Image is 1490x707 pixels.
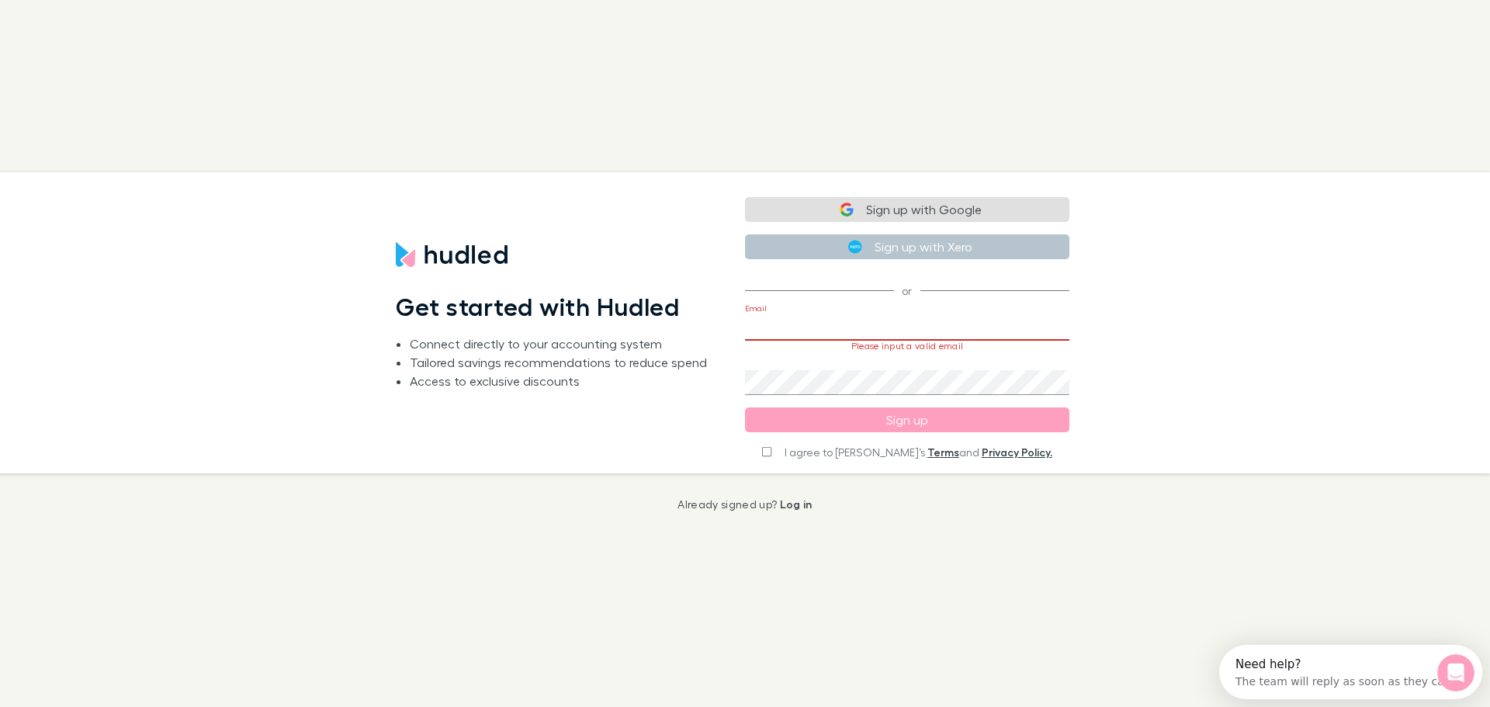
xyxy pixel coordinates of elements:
[396,242,508,267] img: Hudled's Logo
[1437,654,1474,691] iframe: Intercom live chat
[780,497,813,511] a: Log in
[745,302,766,314] label: Email
[745,290,1069,291] span: or
[6,6,278,49] div: Open Intercom Messenger
[840,203,854,217] img: Google logo
[410,334,707,353] li: Connect directly to your accounting system
[396,292,680,321] h1: Get started with Hudled
[745,197,1069,222] button: Sign up with Google
[745,407,1069,432] button: Sign up
[745,234,1069,259] button: Sign up with Xero
[16,26,232,42] div: The team will reply as soon as they can
[745,341,1069,352] p: Please input a valid email
[410,372,707,390] li: Access to exclusive discounts
[927,445,959,459] a: Terms
[785,445,1052,460] span: I agree to [PERSON_NAME]’s and
[677,498,812,511] p: Already signed up?
[16,13,232,26] div: Need help?
[982,445,1052,459] a: Privacy Policy.
[410,353,707,372] li: Tailored savings recommendations to reduce spend
[1219,645,1482,699] iframe: Intercom live chat discovery launcher
[848,240,862,254] img: Xero's logo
